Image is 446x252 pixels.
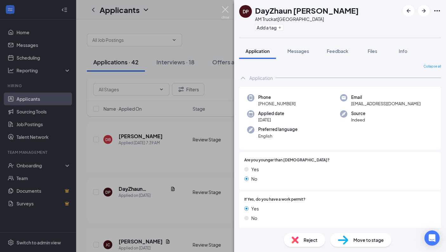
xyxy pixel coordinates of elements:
[351,117,365,123] span: Indeed
[251,205,259,212] span: Yes
[304,236,318,243] span: Reject
[244,197,305,203] span: If Yes, do you have a work permit?
[255,24,283,31] button: PlusAdd a tag
[251,175,257,182] span: No
[255,16,359,22] div: AM Truck at [GEOGRAPHIC_DATA]
[258,117,284,123] span: [DATE]
[351,110,365,117] span: Source
[327,48,348,54] span: Feedback
[258,110,284,117] span: Applied date
[249,75,273,81] div: Application
[278,26,282,29] svg: Plus
[433,7,441,15] svg: Ellipses
[255,5,359,16] h1: DayZhaun [PERSON_NAME]
[258,94,296,100] span: Phone
[287,48,309,54] span: Messages
[399,48,407,54] span: Info
[251,215,257,222] span: No
[403,5,414,16] button: ArrowLeftNew
[368,48,377,54] span: Files
[405,7,412,15] svg: ArrowLeftNew
[239,74,247,82] svg: ChevronUp
[246,48,270,54] span: Application
[420,7,428,15] svg: ArrowRight
[418,5,430,16] button: ArrowRight
[258,100,296,107] span: [PHONE_NUMBER]
[423,64,441,69] span: Collapse all
[258,133,298,139] span: English
[424,230,440,246] div: Open Intercom Messenger
[353,236,384,243] span: Move to stage
[351,94,421,100] span: Email
[258,126,298,132] span: Preferred language
[244,157,330,163] span: Are you younger than [DEMOGRAPHIC_DATA]?
[251,166,259,173] span: Yes
[351,100,421,107] span: [EMAIL_ADDRESS][DOMAIN_NAME]
[243,8,249,15] div: DP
